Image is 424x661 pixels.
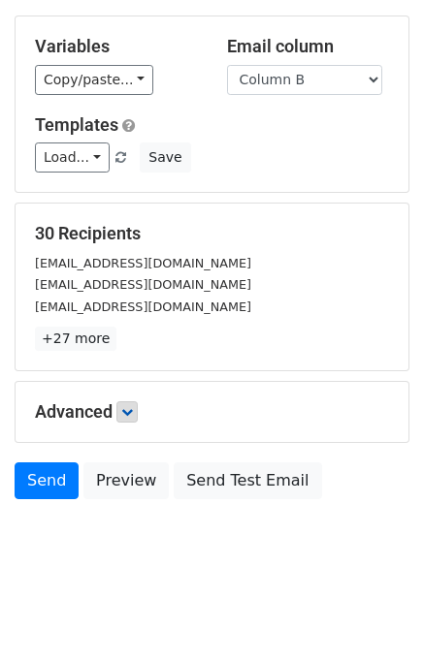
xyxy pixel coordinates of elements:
a: Copy/paste... [35,65,153,95]
iframe: Chat Widget [327,568,424,661]
small: [EMAIL_ADDRESS][DOMAIN_NAME] [35,256,251,270]
a: Templates [35,114,118,135]
button: Save [140,142,190,173]
small: [EMAIL_ADDRESS][DOMAIN_NAME] [35,277,251,292]
h5: Email column [227,36,390,57]
h5: Advanced [35,401,389,423]
a: +27 more [35,327,116,351]
a: Send Test Email [174,462,321,499]
small: [EMAIL_ADDRESS][DOMAIN_NAME] [35,299,251,314]
h5: Variables [35,36,198,57]
a: Preview [83,462,169,499]
a: Send [15,462,79,499]
a: Load... [35,142,110,173]
h5: 30 Recipients [35,223,389,244]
